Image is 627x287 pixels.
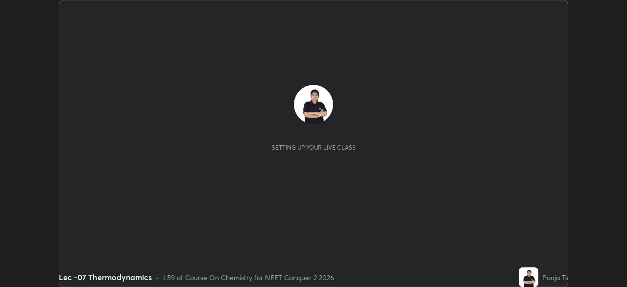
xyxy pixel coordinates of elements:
[59,271,152,283] div: Lec -07 Thermodynamics
[156,272,159,283] div: •
[272,144,356,151] div: Setting up your live class
[542,272,568,283] div: Pooja Ts
[163,272,334,283] div: L59 of Course On Chemistry for NEET Conquer 2 2026
[519,267,538,287] img: 72d189469a4d4c36b4c638edf2063a7f.jpg
[294,85,333,124] img: 72d189469a4d4c36b4c638edf2063a7f.jpg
